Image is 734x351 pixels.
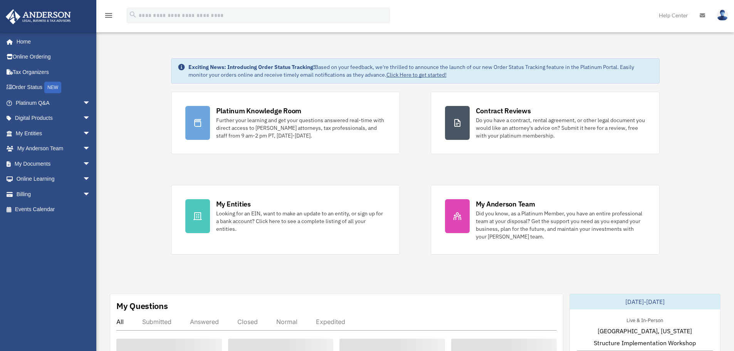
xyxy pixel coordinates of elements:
strong: Exciting News: Introducing Order Status Tracking! [188,64,315,71]
div: Do you have a contract, rental agreement, or other legal document you would like an attorney's ad... [476,116,645,139]
div: Did you know, as a Platinum Member, you have an entire professional team at your disposal? Get th... [476,210,645,240]
a: Online Ordering [5,49,102,65]
div: Answered [190,318,219,326]
a: Platinum Q&Aarrow_drop_down [5,95,102,111]
a: Contract Reviews Do you have a contract, rental agreement, or other legal document you would like... [431,92,660,154]
a: Click Here to get started! [386,71,447,78]
a: Home [5,34,98,49]
div: Live & In-Person [620,316,669,324]
div: My Anderson Team [476,199,535,209]
i: menu [104,11,113,20]
a: My Anderson Teamarrow_drop_down [5,141,102,156]
a: My Documentsarrow_drop_down [5,156,102,171]
div: All [116,318,124,326]
div: Submitted [142,318,171,326]
a: menu [104,13,113,20]
span: Structure Implementation Workshop [594,338,696,348]
div: Platinum Knowledge Room [216,106,302,116]
span: arrow_drop_down [83,156,98,172]
a: My Entitiesarrow_drop_down [5,126,102,141]
div: Expedited [316,318,345,326]
span: arrow_drop_down [83,95,98,111]
a: Online Learningarrow_drop_down [5,171,102,187]
a: Platinum Knowledge Room Further your learning and get your questions answered real-time with dire... [171,92,400,154]
a: Order StatusNEW [5,80,102,96]
div: Looking for an EIN, want to make an update to an entity, or sign up for a bank account? Click her... [216,210,386,233]
div: My Questions [116,300,168,312]
i: search [129,10,137,19]
a: Tax Organizers [5,64,102,80]
a: Billingarrow_drop_down [5,186,102,202]
div: Closed [237,318,258,326]
div: [DATE]-[DATE] [570,294,720,309]
span: [GEOGRAPHIC_DATA], [US_STATE] [598,326,692,336]
img: Anderson Advisors Platinum Portal [3,9,73,24]
span: arrow_drop_down [83,171,98,187]
a: Events Calendar [5,202,102,217]
img: User Pic [717,10,728,21]
div: Contract Reviews [476,106,531,116]
div: Further your learning and get your questions answered real-time with direct access to [PERSON_NAM... [216,116,386,139]
span: arrow_drop_down [83,186,98,202]
a: My Anderson Team Did you know, as a Platinum Member, you have an entire professional team at your... [431,185,660,255]
a: My Entities Looking for an EIN, want to make an update to an entity, or sign up for a bank accoun... [171,185,400,255]
div: Based on your feedback, we're thrilled to announce the launch of our new Order Status Tracking fe... [188,63,653,79]
span: arrow_drop_down [83,126,98,141]
div: Normal [276,318,297,326]
span: arrow_drop_down [83,111,98,126]
span: arrow_drop_down [83,141,98,157]
div: NEW [44,82,61,93]
a: Digital Productsarrow_drop_down [5,111,102,126]
div: My Entities [216,199,251,209]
